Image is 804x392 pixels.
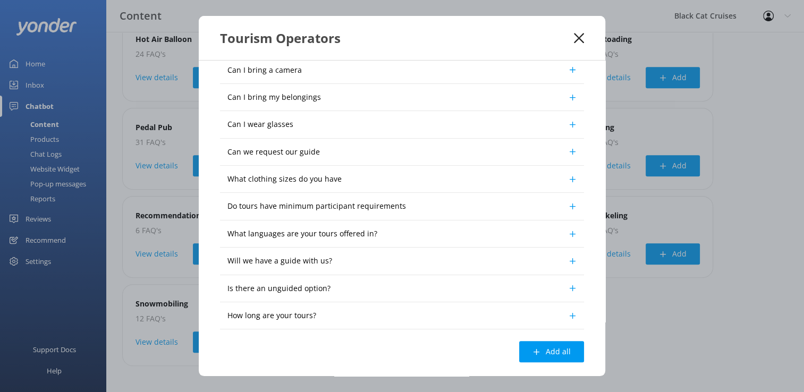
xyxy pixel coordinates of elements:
[227,200,406,212] p: Do tours have minimum participant requirements
[227,146,320,158] p: Can we request our guide
[574,33,584,44] button: Close
[220,29,574,47] div: Tourism Operators
[227,283,331,294] p: Is there an unguided option?
[227,173,342,185] p: What clothing sizes do you have
[227,310,316,321] p: How long are your tours?
[227,118,293,130] p: Can I wear glasses
[227,91,321,103] p: Can I bring my belongings
[227,255,332,267] p: Will we have a guide with us?
[519,341,584,362] button: Add all
[227,64,302,76] p: Can I bring a camera
[227,228,377,240] p: What languages are your tours offered in?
